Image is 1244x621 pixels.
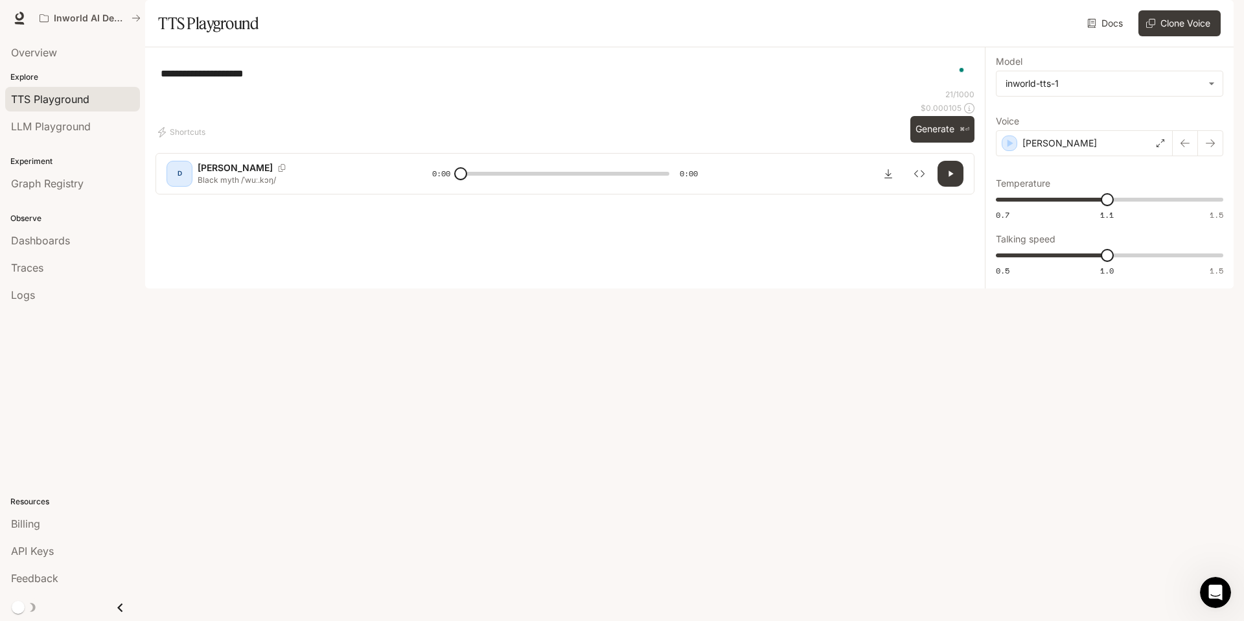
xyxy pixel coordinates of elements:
[875,161,901,187] button: Download audio
[1100,265,1114,276] span: 1.0
[273,164,291,172] button: Copy Voice ID
[996,209,1009,220] span: 0.7
[910,116,974,143] button: Generate⌘⏎
[996,117,1019,126] p: Voice
[996,179,1050,188] p: Temperature
[1006,77,1202,90] div: inworld-tts-1
[1200,577,1231,608] iframe: Intercom live chat
[996,57,1022,66] p: Model
[34,5,146,31] button: All workspaces
[680,167,698,180] span: 0:00
[1210,265,1223,276] span: 1.5
[198,174,401,185] p: Black myth /ˈwuː.kɔŋ/
[1022,137,1097,150] p: [PERSON_NAME]
[1210,209,1223,220] span: 1.5
[1085,10,1128,36] a: Docs
[158,10,259,36] h1: TTS Playground
[54,13,126,24] p: Inworld AI Demos
[155,122,211,143] button: Shortcuts
[1138,10,1221,36] button: Clone Voice
[945,89,974,100] p: 21 / 1000
[996,265,1009,276] span: 0.5
[996,235,1055,244] p: Talking speed
[198,161,273,174] p: [PERSON_NAME]
[996,71,1223,96] div: inworld-tts-1
[161,66,969,81] textarea: To enrich screen reader interactions, please activate Accessibility in Grammarly extension settings
[1100,209,1114,220] span: 1.1
[169,163,190,184] div: D
[921,102,962,113] p: $ 0.000105
[906,161,932,187] button: Inspect
[960,126,969,134] p: ⌘⏎
[432,167,450,180] span: 0:00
